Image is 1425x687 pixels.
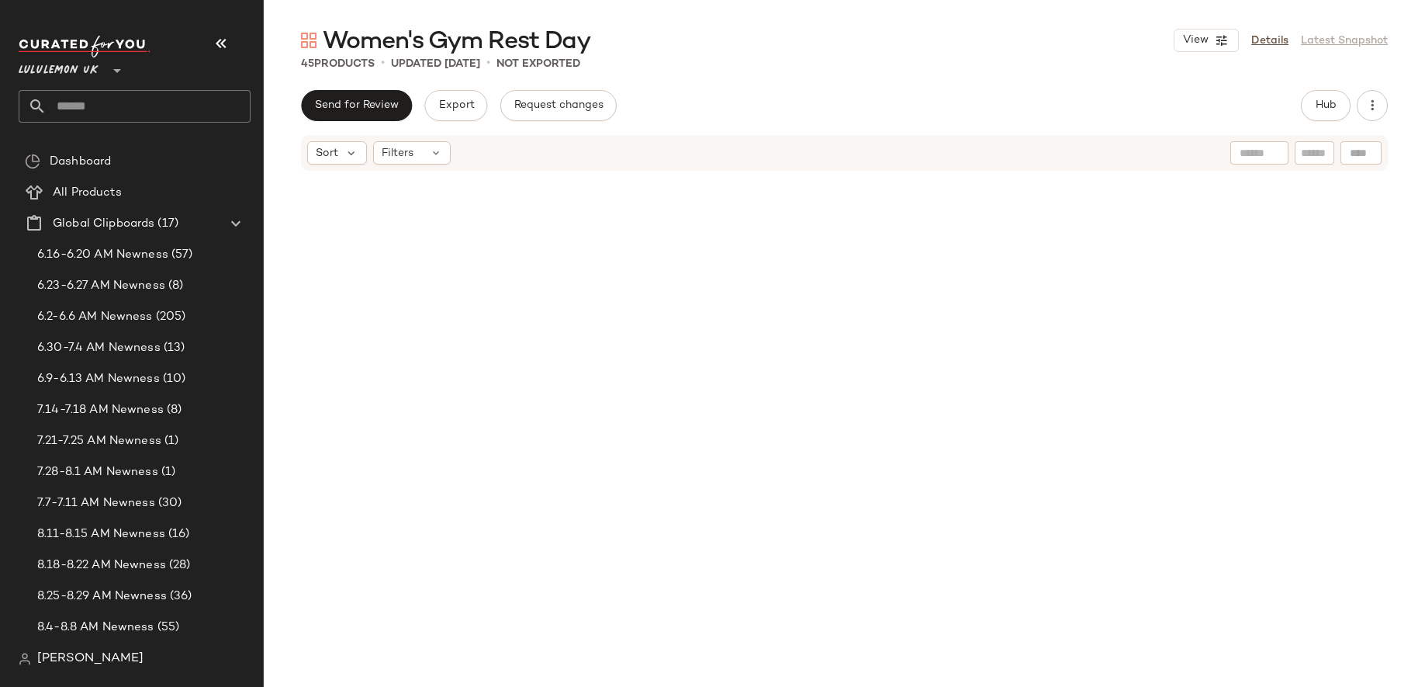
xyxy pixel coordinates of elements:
[160,370,186,388] span: (10)
[391,56,480,72] p: updated [DATE]
[53,184,122,202] span: All Products
[301,33,316,48] img: svg%3e
[323,26,590,57] span: Women's Gym Rest Day
[514,99,604,112] span: Request changes
[316,145,338,161] span: Sort
[301,56,375,72] div: Products
[37,557,166,574] span: 8.18-8.22 AM Newness
[164,401,182,419] span: (8)
[37,526,165,543] span: 8.11-8.15 AM Newness
[37,650,144,668] span: [PERSON_NAME]
[19,653,31,665] img: svg%3e
[19,53,99,81] span: Lululemon UK
[37,494,155,512] span: 7.7-7.11 AM Newness
[167,588,192,605] span: (36)
[165,277,183,295] span: (8)
[382,145,413,161] span: Filters
[153,308,186,326] span: (205)
[165,526,190,543] span: (16)
[37,277,165,295] span: 6.23-6.27 AM Newness
[37,619,154,637] span: 8.4-8.8 AM Newness
[314,99,399,112] span: Send for Review
[37,308,153,326] span: 6.2-6.6 AM Newness
[155,494,182,512] span: (30)
[500,90,617,121] button: Request changes
[37,463,158,481] span: 7.28-8.1 AM Newness
[53,215,154,233] span: Global Clipboards
[166,557,191,574] span: (28)
[424,90,487,121] button: Export
[1251,33,1288,49] a: Details
[19,36,150,57] img: cfy_white_logo.C9jOOHJF.svg
[37,401,164,419] span: 7.14-7.18 AM Newness
[1174,29,1239,52] button: View
[37,339,161,357] span: 6.30-7.4 AM Newness
[496,56,580,72] p: Not Exported
[161,339,185,357] span: (13)
[301,58,314,70] span: 45
[1301,90,1351,121] button: Hub
[37,246,168,264] span: 6.16-6.20 AM Newness
[381,54,385,73] span: •
[158,463,175,481] span: (1)
[161,432,178,450] span: (1)
[486,54,490,73] span: •
[37,432,161,450] span: 7.21-7.25 AM Newness
[154,215,178,233] span: (17)
[168,246,193,264] span: (57)
[50,153,111,171] span: Dashboard
[37,370,160,388] span: 6.9-6.13 AM Newness
[301,90,412,121] button: Send for Review
[438,99,474,112] span: Export
[1315,99,1337,112] span: Hub
[1182,34,1209,47] span: View
[154,619,180,637] span: (55)
[25,154,40,169] img: svg%3e
[37,588,167,605] span: 8.25-8.29 AM Newness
